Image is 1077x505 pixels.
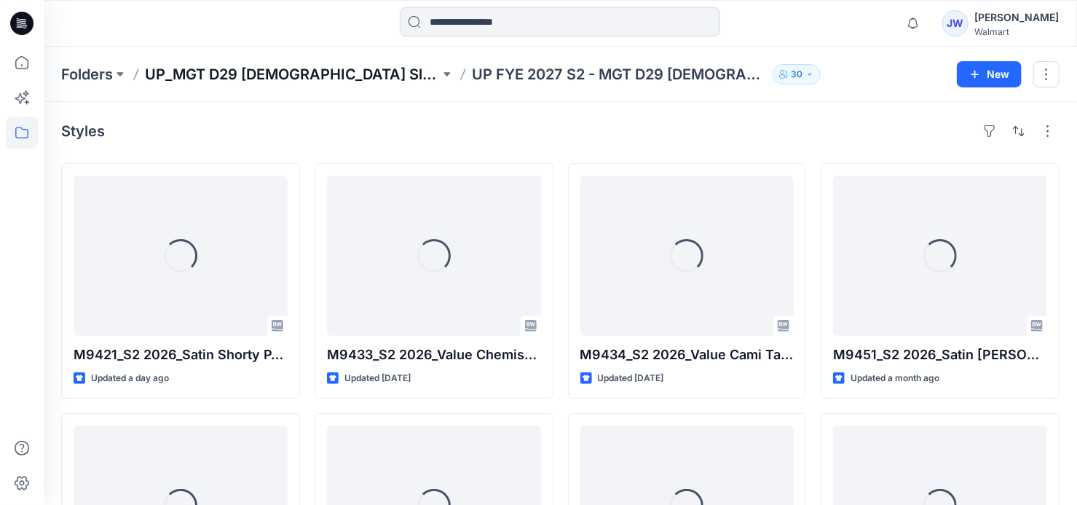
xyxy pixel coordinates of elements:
h4: Styles [61,122,105,140]
p: 30 [791,66,802,82]
a: Folders [61,64,113,85]
button: New [957,61,1022,87]
button: 30 [773,64,821,85]
p: M9421_S2 2026_Satin Shorty PJ_Midpoint [74,345,288,365]
div: Walmart [974,26,1059,37]
p: M9433_S2 2026_Value Chemise_Midpoint [327,345,541,365]
p: Updated a month ago [851,371,939,386]
p: M9451_S2 2026_Satin [PERSON_NAME] Set_Midpoint [833,345,1047,365]
p: Updated [DATE] [598,371,664,386]
div: [PERSON_NAME] [974,9,1059,26]
a: UP_MGT D29 [DEMOGRAPHIC_DATA] Sleep [145,64,440,85]
p: UP FYE 2027 S2 - MGT D29 [DEMOGRAPHIC_DATA] Sleepwear [472,64,767,85]
div: JW [942,10,968,36]
p: M9434_S2 2026_Value Cami Tap_Midpoint [580,345,794,365]
p: Updated a day ago [91,371,169,386]
p: Updated [DATE] [344,371,411,386]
